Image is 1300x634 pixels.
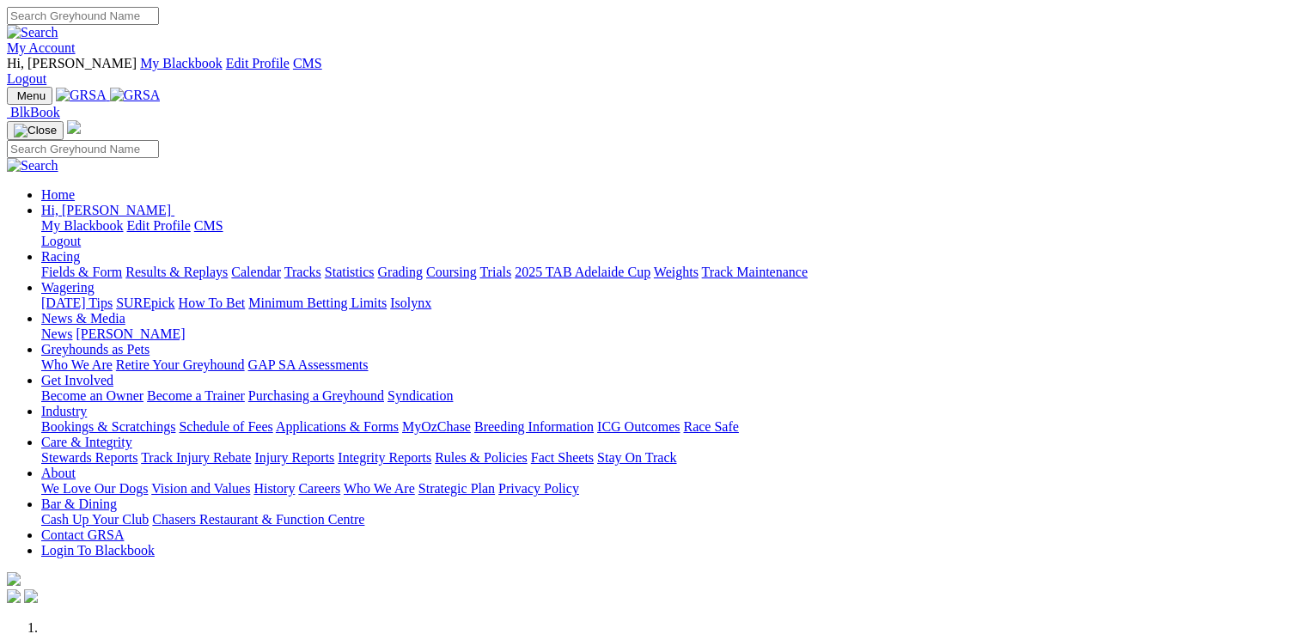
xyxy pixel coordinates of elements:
[7,158,58,174] img: Search
[683,419,738,434] a: Race Safe
[125,265,228,279] a: Results & Replays
[116,296,174,310] a: SUREpick
[338,450,431,465] a: Integrity Reports
[293,56,322,70] a: CMS
[41,203,174,217] a: Hi, [PERSON_NAME]
[41,357,113,372] a: Who We Are
[41,373,113,387] a: Get Involved
[231,265,281,279] a: Calendar
[41,311,125,326] a: News & Media
[127,218,191,233] a: Edit Profile
[41,187,75,202] a: Home
[7,140,159,158] input: Search
[41,203,171,217] span: Hi, [PERSON_NAME]
[41,296,1293,311] div: Wagering
[248,296,387,310] a: Minimum Betting Limits
[14,124,57,137] img: Close
[41,450,1293,466] div: Care & Integrity
[56,88,107,103] img: GRSA
[41,419,175,434] a: Bookings & Scratchings
[41,450,137,465] a: Stewards Reports
[248,357,369,372] a: GAP SA Assessments
[17,89,46,102] span: Menu
[41,280,95,295] a: Wagering
[515,265,650,279] a: 2025 TAB Adelaide Cup
[7,589,21,603] img: facebook.svg
[41,357,1293,373] div: Greyhounds as Pets
[531,450,594,465] a: Fact Sheets
[41,512,149,527] a: Cash Up Your Club
[41,419,1293,435] div: Industry
[7,71,46,86] a: Logout
[597,419,680,434] a: ICG Outcomes
[41,435,132,449] a: Care & Integrity
[41,481,1293,497] div: About
[702,265,808,279] a: Track Maintenance
[344,481,415,496] a: Who We Are
[426,265,477,279] a: Coursing
[325,265,375,279] a: Statistics
[41,265,1293,280] div: Racing
[41,265,122,279] a: Fields & Form
[276,419,399,434] a: Applications & Forms
[41,466,76,480] a: About
[597,450,676,465] a: Stay On Track
[7,25,58,40] img: Search
[10,105,60,119] span: BlkBook
[498,481,579,496] a: Privacy Policy
[418,481,495,496] a: Strategic Plan
[388,388,453,403] a: Syndication
[41,388,143,403] a: Become an Owner
[435,450,528,465] a: Rules & Policies
[67,120,81,134] img: logo-grsa-white.png
[41,388,1293,404] div: Get Involved
[41,527,124,542] a: Contact GRSA
[7,572,21,586] img: logo-grsa-white.png
[41,342,150,357] a: Greyhounds as Pets
[248,388,384,403] a: Purchasing a Greyhound
[41,543,155,558] a: Login To Blackbook
[41,326,1293,342] div: News & Media
[7,87,52,105] button: Toggle navigation
[474,419,594,434] a: Breeding Information
[7,105,60,119] a: BlkBook
[378,265,423,279] a: Grading
[152,512,364,527] a: Chasers Restaurant & Function Centre
[141,450,251,465] a: Track Injury Rebate
[41,234,81,248] a: Logout
[194,218,223,233] a: CMS
[147,388,245,403] a: Become a Trainer
[479,265,511,279] a: Trials
[41,218,1293,249] div: Hi, [PERSON_NAME]
[41,326,72,341] a: News
[284,265,321,279] a: Tracks
[151,481,250,496] a: Vision and Values
[654,265,699,279] a: Weights
[116,357,245,372] a: Retire Your Greyhound
[402,419,471,434] a: MyOzChase
[7,56,1293,87] div: My Account
[41,481,148,496] a: We Love Our Dogs
[76,326,185,341] a: [PERSON_NAME]
[41,497,117,511] a: Bar & Dining
[110,88,161,103] img: GRSA
[390,296,431,310] a: Isolynx
[41,218,124,233] a: My Blackbook
[7,40,76,55] a: My Account
[41,512,1293,527] div: Bar & Dining
[7,121,64,140] button: Toggle navigation
[179,419,272,434] a: Schedule of Fees
[24,589,38,603] img: twitter.svg
[253,481,295,496] a: History
[41,296,113,310] a: [DATE] Tips
[7,56,137,70] span: Hi, [PERSON_NAME]
[254,450,334,465] a: Injury Reports
[41,404,87,418] a: Industry
[298,481,340,496] a: Careers
[179,296,246,310] a: How To Bet
[41,249,80,264] a: Racing
[7,7,159,25] input: Search
[140,56,223,70] a: My Blackbook
[226,56,290,70] a: Edit Profile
